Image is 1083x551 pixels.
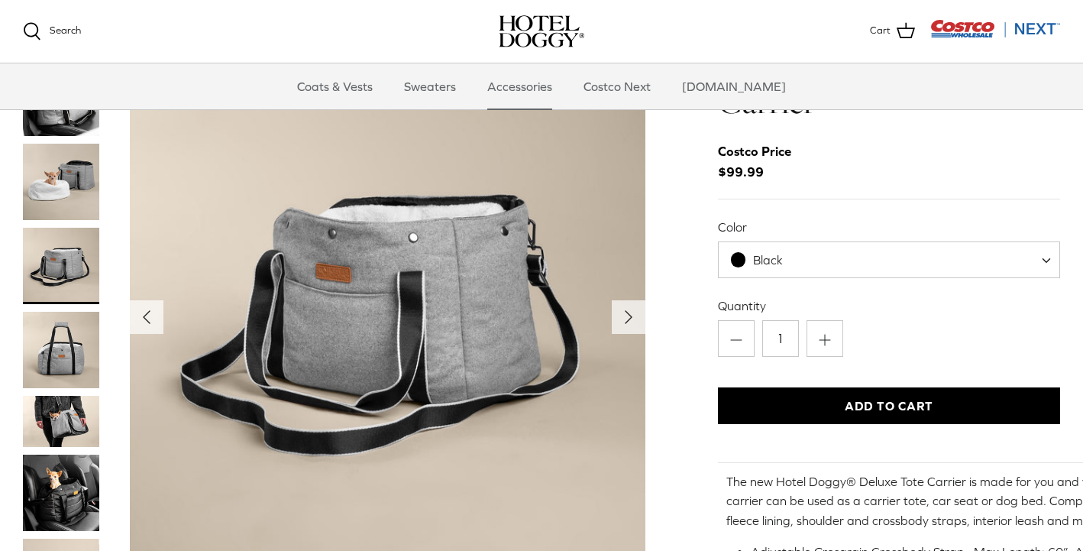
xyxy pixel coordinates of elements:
a: Accessories [474,63,566,109]
a: Search [23,22,81,41]
a: Thumbnail Link [23,455,99,531]
h1: Hotel Doggy Deluxe Tote Carrier [718,37,1060,124]
a: Costco Next [570,63,664,109]
span: $99.99 [718,141,807,183]
span: Black [718,241,1060,278]
img: Costco Next [930,19,1060,38]
span: Black [753,253,783,267]
button: Add to Cart [718,387,1060,424]
img: hoteldoggycom [499,15,584,47]
a: [DOMAIN_NAME] [668,63,800,109]
a: Thumbnail Link [23,312,99,388]
span: Cart [870,23,891,39]
button: Next [612,301,645,335]
a: Thumbnail Link [23,144,99,220]
span: Search [50,24,81,36]
a: Visit Costco Next [930,29,1060,41]
a: Cart [870,21,915,41]
div: Costco Price [718,141,791,162]
span: Black [719,252,813,268]
a: Coats & Vests [283,63,386,109]
label: Quantity [718,297,1060,314]
a: Sweaters [390,63,470,109]
a: Thumbnail Link [23,396,99,447]
a: Thumbnail Link [23,228,99,304]
label: Color [718,219,1060,235]
a: hoteldoggy.com hoteldoggycom [499,15,584,47]
input: Quantity [762,320,799,357]
button: Previous [130,301,163,335]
